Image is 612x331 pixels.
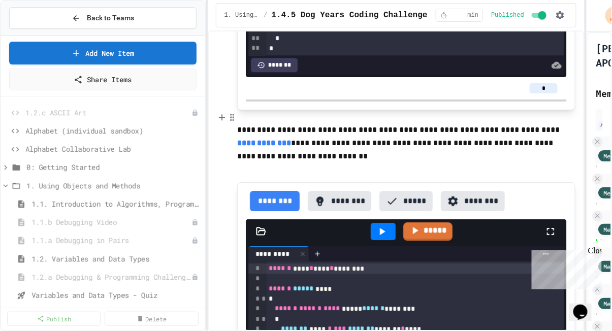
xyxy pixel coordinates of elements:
span: Alphabet (individual sandbox) [25,125,201,136]
span: / [264,11,267,19]
span: 1.4.5 Dog Years Coding Challenge [272,9,428,21]
div: Unpublished [191,237,199,244]
iframe: chat widget [569,290,602,321]
a: Share Items [9,69,197,90]
span: 1.1. Introduction to Algorithms, Programming, and Compilers [31,198,201,209]
span: Alphabet Collaborative Lab [25,144,201,154]
iframe: chat widget [528,246,602,289]
span: 0: Getting Started [26,162,201,173]
span: 1. Using Objects and Methods [26,180,201,191]
span: 1.2.a Debugging & Programming Challenge (MadLib) [31,272,191,282]
span: Variables and Data Types - Quiz [31,290,201,301]
div: Chat with us now!Close [4,4,70,64]
div: Unpublished [191,219,199,226]
button: Back to Teams [9,7,197,29]
a: Delete [105,312,198,326]
a: Add New Item [9,42,197,64]
div: Unpublished [191,274,199,281]
div: [PERSON_NAME][EMAIL_ADDRESS][PERSON_NAME][PERSON_NAME][DOMAIN_NAME] [599,111,600,120]
span: 1.1.b Debugging Video [31,217,191,227]
span: 1. Using Objects and Methods [224,11,260,19]
span: Back to Teams [87,13,134,23]
span: 1.2.c ASCII Art [25,107,191,118]
div: Unpublished [191,109,199,116]
div: Content is published and visible to students [491,9,549,21]
span: 1.1.a Debugging in Pairs [31,235,191,246]
span: Published [491,11,524,19]
span: min [468,11,479,19]
a: Publish [7,312,101,326]
span: 1.2. Variables and Data Types [31,253,201,264]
